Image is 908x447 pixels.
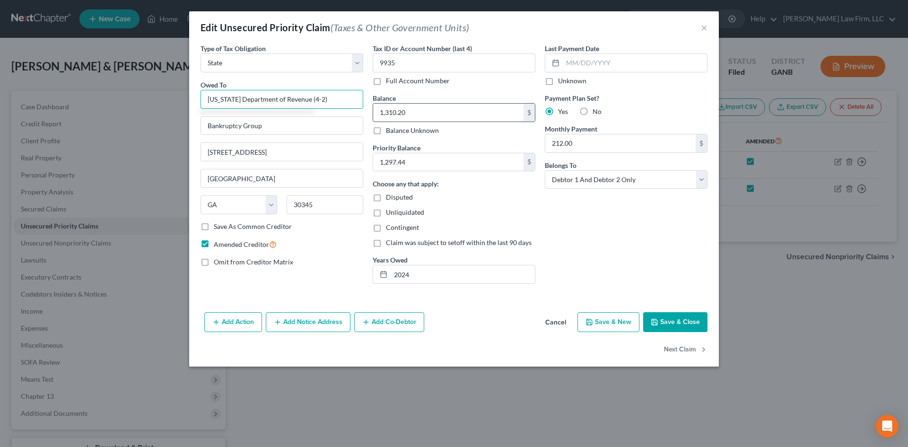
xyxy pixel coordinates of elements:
input: Enter zip... [287,195,363,214]
span: Claim was subject to setoff within the last 90 days [386,238,532,246]
label: Unknown [558,76,586,86]
button: × [701,22,707,33]
div: $ [524,153,535,171]
label: Save As Common Creditor [214,222,292,231]
button: Next Claim [664,340,707,359]
span: Owed To [201,81,227,89]
button: Save & Close [643,312,707,332]
label: Last Payment Date [545,44,599,53]
span: Disputed [386,193,413,201]
input: 0.00 [545,134,696,152]
span: No [593,107,602,115]
label: Tax ID or Account Number (last 4) [373,44,472,53]
label: Full Account Number [386,76,450,86]
span: Omit from Creditor Matrix [214,258,293,266]
span: Yes [558,107,568,115]
button: Add Action [204,312,262,332]
button: Save & New [577,312,639,332]
input: -- [391,265,535,283]
input: 0.00 [373,153,524,171]
button: Add Co-Debtor [354,312,424,332]
label: Balance [373,93,396,103]
button: Add Notice Address [266,312,350,332]
span: Amended Creditor [214,240,269,248]
span: (Taxes & Other Government Units) [331,22,470,33]
label: Balance Unknown [386,126,439,135]
div: $ [524,104,535,122]
div: Edit Unsecured Priority Claim [201,21,469,34]
input: MM/DD/YYYY [563,54,707,72]
label: Choose any that apply: [373,179,439,189]
label: Payment Plan Set? [545,93,707,103]
input: 0.00 [373,104,524,122]
input: Enter city... [201,169,363,187]
span: Contingent [386,223,419,231]
span: Belongs To [545,161,576,169]
input: XXXX [373,53,535,72]
span: Unliquidated [386,208,424,216]
input: Search creditor by name... [201,90,363,109]
span: Type of Tax Obligation [201,44,266,53]
label: Monthly Payment [545,124,597,134]
input: Apt, Suite, etc... [201,143,363,161]
div: Open Intercom Messenger [876,415,899,438]
div: $ [696,134,707,152]
label: Priority Balance [373,143,420,153]
button: Cancel [538,313,574,332]
label: Years Owed [373,255,408,265]
input: Enter address... [201,117,363,135]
